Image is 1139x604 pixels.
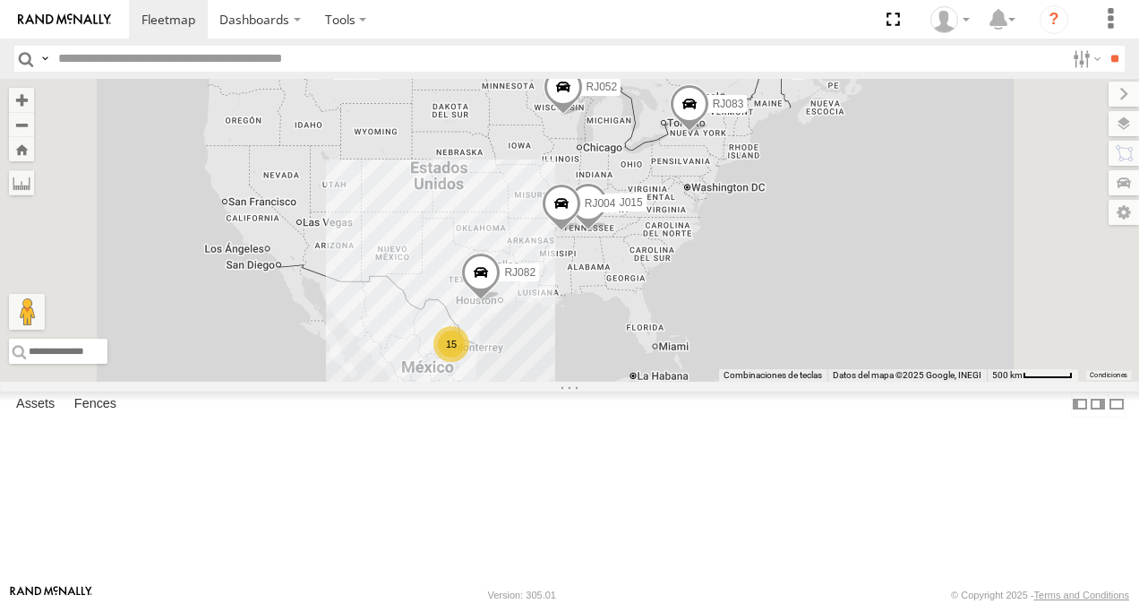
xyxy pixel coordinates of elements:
label: Search Filter Options [1066,46,1104,72]
span: RJ082 [504,266,535,279]
i: ? [1040,5,1068,34]
button: Combinaciones de teclas [724,369,822,382]
label: Assets [7,392,64,417]
img: rand-logo.svg [18,13,111,26]
a: Terms and Conditions [1034,590,1129,600]
span: RJ015 [612,197,643,210]
div: © Copyright 2025 - [951,590,1129,600]
div: 15 [433,326,469,362]
button: Arrastra el hombrecito naranja al mapa para abrir Street View [9,294,45,330]
button: Zoom Home [9,137,34,161]
span: RJ052 [587,81,618,93]
label: Hide Summary Table [1108,392,1126,418]
label: Map Settings [1109,200,1139,225]
div: XPD GLOBAL [924,6,976,33]
label: Measure [9,170,34,195]
span: RJ004 [585,197,616,210]
button: Zoom in [9,88,34,112]
span: 500 km [992,370,1023,380]
label: Dock Summary Table to the Left [1071,392,1089,418]
a: Condiciones [1090,372,1127,379]
label: Search Query [38,46,52,72]
span: RJ083 [713,98,744,110]
button: Escala del mapa: 500 km por 52 píxeles [987,369,1078,382]
label: Dock Summary Table to the Right [1089,392,1107,418]
span: Datos del mapa ©2025 Google, INEGI [833,370,981,380]
div: Version: 305.01 [488,590,556,600]
label: Fences [65,392,125,417]
button: Zoom out [9,112,34,137]
a: Visit our Website [10,586,92,604]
